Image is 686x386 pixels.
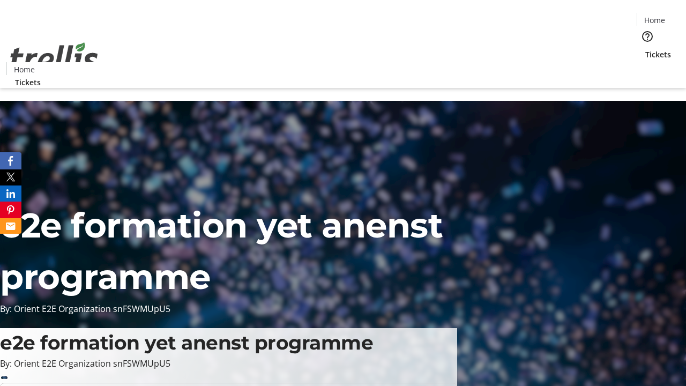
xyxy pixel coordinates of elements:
[637,26,658,47] button: Help
[15,77,41,88] span: Tickets
[6,77,49,88] a: Tickets
[14,64,35,75] span: Home
[644,14,665,26] span: Home
[637,14,672,26] a: Home
[637,49,680,60] a: Tickets
[637,60,658,81] button: Cart
[645,49,671,60] span: Tickets
[7,64,41,75] a: Home
[6,31,102,84] img: Orient E2E Organization snFSWMUpU5's Logo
